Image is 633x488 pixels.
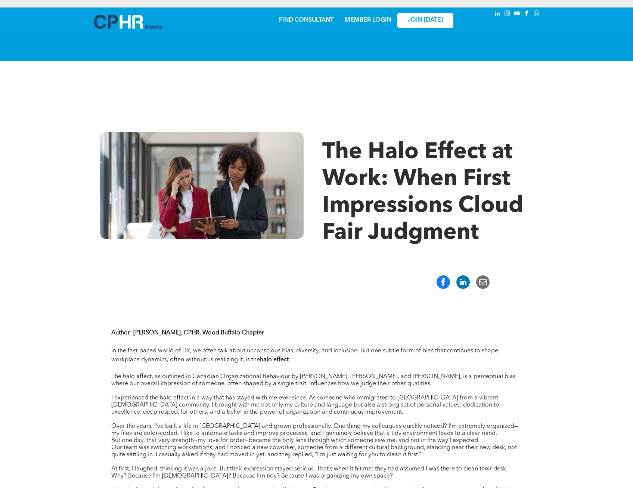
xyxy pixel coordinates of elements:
a: MEMBER LOGIN [345,17,391,23]
a: JOIN [DATE] [397,13,453,28]
span: I experienced the halo effect in a way that has stayed with me ever since. As someone who immigra... [111,395,499,415]
img: A blue and white logo for cp alberta [94,15,162,29]
strong: : [PERSON_NAME], CPHR, Wood Buffalo Chapter [130,330,264,336]
strong: halo effect [260,357,289,363]
a: youtube [513,9,521,19]
span: But one day, that very strength—my love for order—became the only lens through which someone saw ... [111,438,480,444]
span: JOIN [DATE] [408,17,443,24]
span: At first, I laughed, thinking it was a joke. But their expression stayed serious. That’s when it ... [111,466,508,479]
strong: Author [111,330,130,336]
a: instagram [503,9,512,19]
span: Our team was switching workstations, and I noticed a new coworker, someone from a different cultu... [111,445,517,458]
a: FIND CONSULTANT [279,17,333,23]
span: The Halo Effect at Work: When First Impressions Cloud Fair Judgment [322,141,523,244]
a: facebook [523,9,531,19]
a: linkedin [494,9,502,19]
p: In the fast-paced world of HR, we often talk about unconscious bias, diversity, and inclusion. Bu... [111,346,522,364]
span: Over the years, I've built a life in [GEOGRAPHIC_DATA] and grown professionally. One thing my col... [111,423,518,436]
a: Social network [533,9,541,19]
span: The halo effect, as outlined in Canadian Organizational Behaviour by [PERSON_NAME], [PERSON_NAME]... [111,374,516,387]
